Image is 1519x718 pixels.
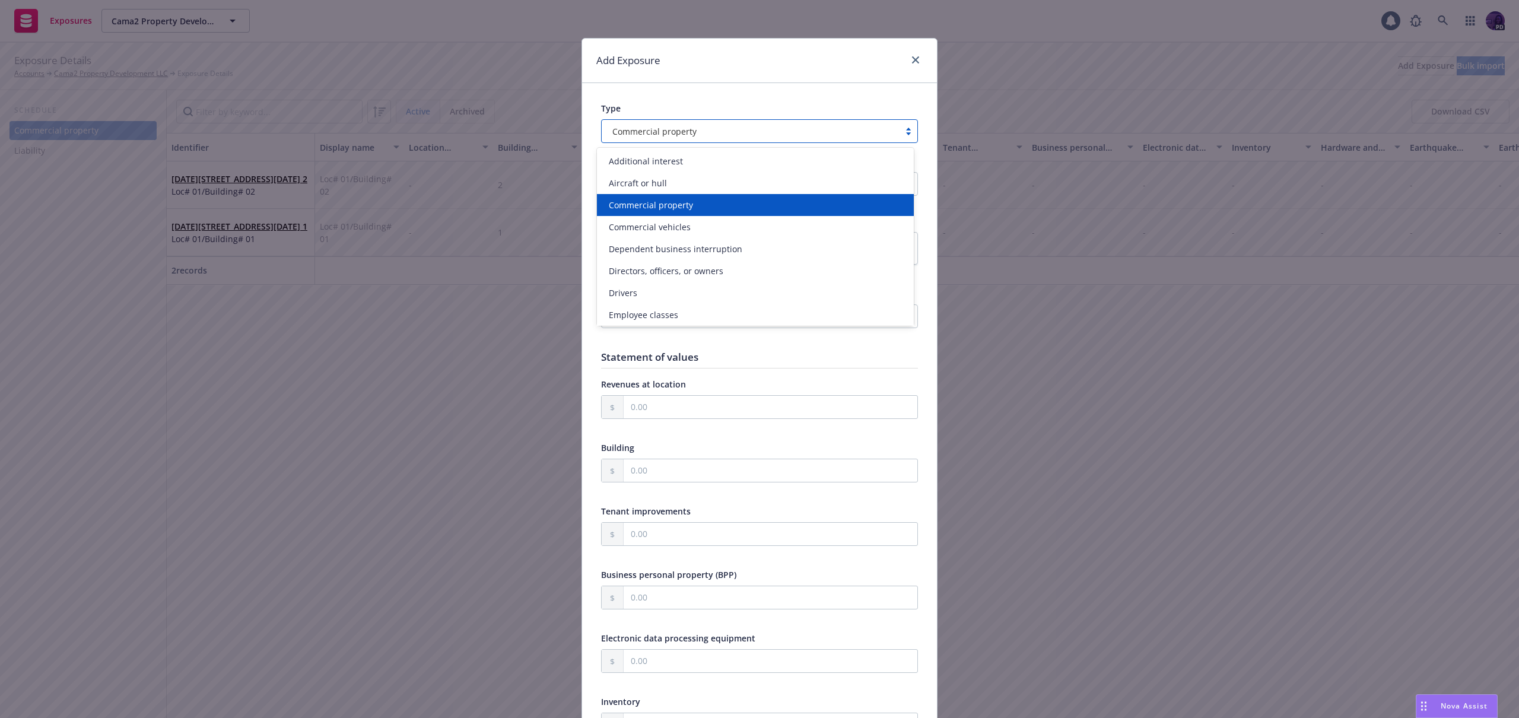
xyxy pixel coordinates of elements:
[609,177,667,189] span: Aircraft or hull
[601,633,755,644] span: Electronic data processing equipment
[908,53,923,67] a: close
[601,442,634,453] span: Building
[609,309,678,321] span: Employee classes
[624,396,917,418] input: 0.00
[601,569,736,580] span: Business personal property (BPP)
[624,523,917,545] input: 0.00
[609,287,637,299] span: Drivers
[601,351,918,363] h1: Statement of values
[609,199,693,211] span: Commercial property
[624,650,917,672] input: 0.00
[624,586,917,609] input: 0.00
[601,103,621,114] span: Type
[1441,701,1488,711] span: Nova Assist
[609,155,683,167] span: Additional interest
[609,221,691,233] span: Commercial vehicles
[609,265,723,277] span: Directors, officers, or owners
[601,379,686,390] span: Revenues at location
[608,125,894,138] span: Commercial property
[601,696,640,707] span: Inventory
[601,506,691,517] span: Tenant improvements
[1416,694,1498,718] button: Nova Assist
[609,243,742,255] span: Dependent business interruption
[1416,695,1431,717] div: Drag to move
[612,125,697,138] span: Commercial property
[624,459,917,482] input: 0.00
[596,53,660,68] h1: Add Exposure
